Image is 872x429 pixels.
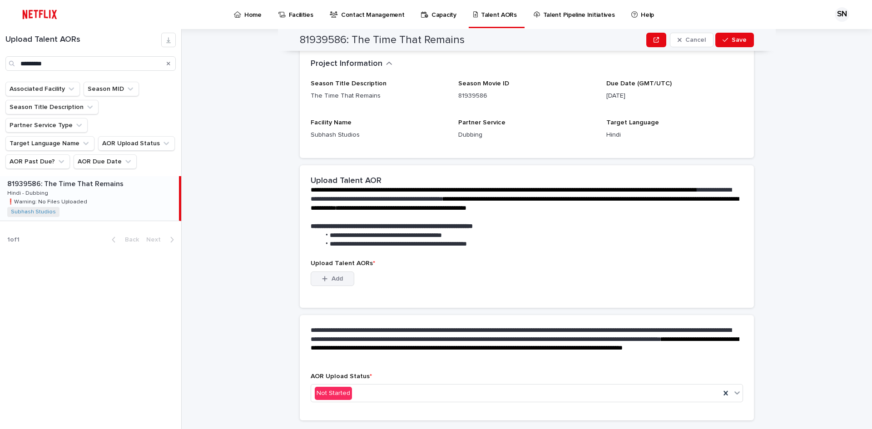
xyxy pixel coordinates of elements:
button: Project Information [311,59,392,69]
button: AOR Upload Status [98,136,175,151]
span: Back [119,237,139,243]
button: Season Title Description [5,100,99,114]
div: Not Started [315,387,352,400]
p: 81939586: The Time That Remains [7,178,125,188]
span: Upload Talent AORs [311,260,375,266]
span: Cancel [685,37,706,43]
span: Season Title Description [311,80,386,87]
p: [DATE] [606,91,743,101]
span: Partner Service [458,119,505,126]
button: Add [311,271,354,286]
span: Next [146,237,166,243]
span: Facility Name [311,119,352,126]
button: Cancel [670,33,713,47]
p: Dubbing [458,130,595,140]
span: Save [732,37,747,43]
p: Subhash Studios [311,130,447,140]
input: Search [5,56,176,71]
p: Hindi [606,130,743,140]
button: Target Language Name [5,136,94,151]
button: Next [143,236,181,244]
p: ❗️Warning: No Files Uploaded [7,197,89,205]
button: Associated Facility [5,82,80,96]
span: Add [332,276,343,282]
button: Save [715,33,754,47]
img: ifQbXi3ZQGMSEF7WDB7W [18,5,61,24]
p: Hindi - Dubbing [7,188,50,197]
p: 81939586 [458,91,595,101]
button: Back [104,236,143,244]
div: SN [835,7,849,22]
button: AOR Past Due? [5,154,70,169]
button: Season MID [84,82,139,96]
h2: 81939586: The Time That Remains [300,34,465,47]
h2: Project Information [311,59,382,69]
h1: Upload Talent AORs [5,35,161,45]
button: AOR Due Date [74,154,137,169]
button: Partner Service Type [5,118,88,133]
span: Target Language [606,119,659,126]
h2: Upload Talent AOR [311,176,381,186]
p: The Time That Remains [311,91,447,101]
span: Season Movie ID [458,80,509,87]
span: Due Date (GMT/UTC) [606,80,672,87]
span: AOR Upload Status [311,373,372,380]
a: Subhash Studios [11,209,56,215]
